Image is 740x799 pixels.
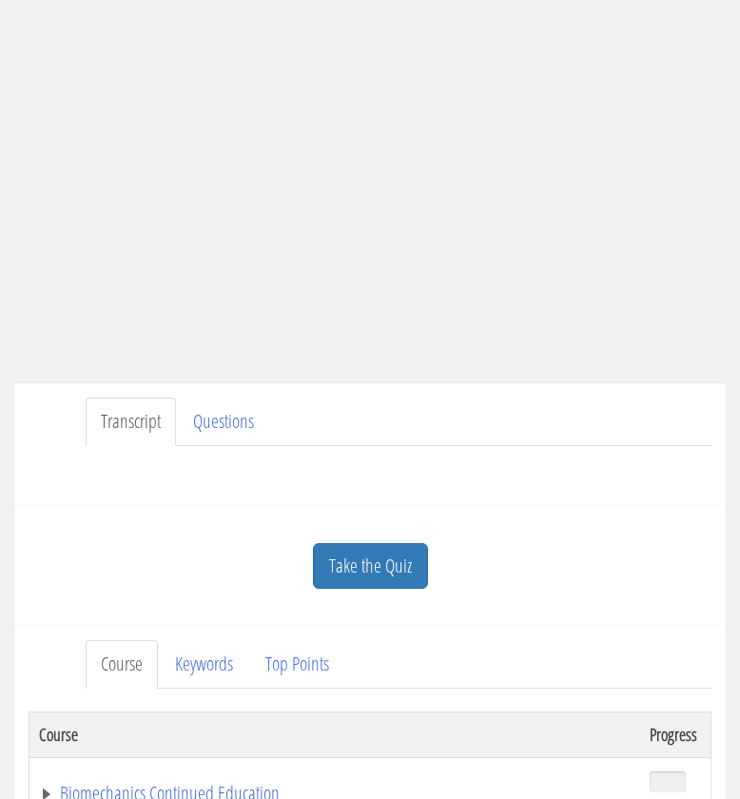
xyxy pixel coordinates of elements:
th: Progress [640,711,711,757]
a: Questions [178,398,269,446]
a: Take the Quiz [313,543,428,590]
th: Course [29,711,640,757]
a: Course [86,640,158,689]
a: Keywords [160,640,248,689]
a: Top Points [250,640,344,689]
a: Transcript [86,398,176,446]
